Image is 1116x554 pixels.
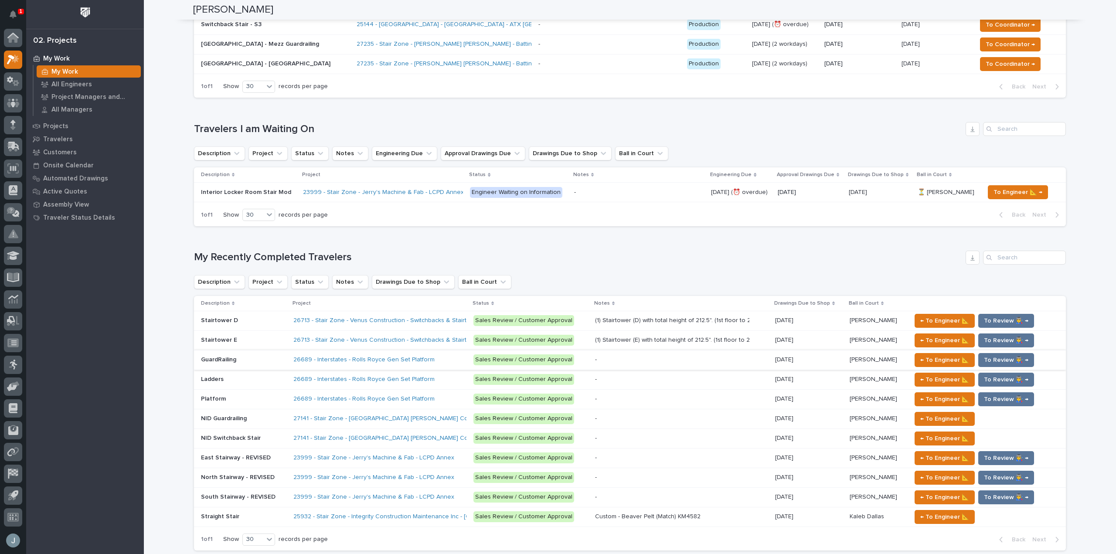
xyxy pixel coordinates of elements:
[983,251,1066,265] div: Search
[33,36,77,46] div: 02. Projects
[850,335,899,344] p: [PERSON_NAME]
[201,433,262,442] p: NID Switchback Stair
[194,389,1066,409] tr: PlatformPlatform 26689 - Interstates - Rolls Royce Gen Set Platform Sales Review / Customer Appro...
[201,492,277,501] p: South Stairway - REVISED
[902,58,922,68] p: [DATE]
[920,472,969,483] span: ← To Engineer 📐
[473,452,574,463] div: Sales Review / Customer Approval
[1032,83,1051,91] span: Next
[777,170,834,180] p: Approval Drawings Due
[595,376,597,383] div: -
[774,299,830,308] p: Drawings Due to Shop
[594,299,610,308] p: Notes
[615,146,668,160] button: Ball in Court
[920,453,969,463] span: ← To Engineer 📐
[849,187,869,196] p: [DATE]
[293,415,609,422] a: 27141 - Stair Zone - [GEOGRAPHIC_DATA] [PERSON_NAME] Construction - [GEOGRAPHIC_DATA][PERSON_NAME]
[915,333,975,347] button: ← To Engineer 📐
[573,170,589,180] p: Notes
[920,414,969,424] span: ← To Engineer 📐
[920,394,969,404] span: ← To Engineer 📐
[850,433,899,442] p: [PERSON_NAME]
[1007,83,1025,91] span: Back
[194,370,1066,389] tr: LaddersLadders 26689 - Interstates - Rolls Royce Gen Set Platform Sales Review / Customer Approva...
[988,185,1048,199] button: To Engineer 📐 →
[984,394,1028,404] span: To Review 👨‍🏭 →
[574,189,576,196] div: -
[51,106,92,114] p: All Managers
[51,81,92,88] p: All Engineers
[194,204,220,226] p: 1 of 1
[1029,83,1066,91] button: Next
[984,453,1028,463] span: To Review 👨‍🏭 →
[850,315,899,324] p: [PERSON_NAME]
[595,356,597,364] div: -
[595,513,701,520] div: Custom - Beaver Pelt (Match) KM4582
[920,512,969,522] span: ← To Engineer 📐
[201,41,350,48] p: [GEOGRAPHIC_DATA] - Mezz Guardrailing
[19,8,22,14] p: 1
[915,314,975,328] button: ← To Engineer 📐
[848,170,904,180] p: Drawings Due to Shop
[194,507,1066,527] tr: Straight StairStraight Stair 25932 - Stair Zone - Integrity Construction Maintenance Inc - [GEOGR...
[824,21,895,28] p: [DATE]
[752,60,817,68] p: [DATE] (2 workdays)
[372,275,455,289] button: Drawings Due to Shop
[194,350,1066,370] tr: GuardRailingGuardRailing 26689 - Interstates - Rolls Royce Gen Set Platform Sales Review / Custom...
[473,354,574,365] div: Sales Review / Customer Approval
[293,336,484,344] a: 26713 - Stair Zone - Venus Construction - Switchbacks & Stairtowers
[915,412,975,426] button: ← To Engineer 📐
[279,536,328,543] p: records per page
[26,133,144,146] a: Travelers
[978,373,1034,387] button: To Review 👨‍🏭 →
[194,448,1066,468] tr: East Stairway - REVISEDEast Stairway - REVISED 23999 - Stair Zone - Jerry's Machine & Fab - LCPD ...
[595,317,748,324] div: (1) Stairtower (D) with total height of 212.5". (1st floor to 2nd floor is 106.5" / 2nd floor to ...
[293,299,311,308] p: Project
[26,146,144,159] a: Customers
[775,335,795,344] p: [DATE]
[752,21,817,28] p: [DATE] (⏰ overdue)
[201,413,248,422] p: NID Guardrailing
[357,21,583,28] a: 25144 - [GEOGRAPHIC_DATA] - [GEOGRAPHIC_DATA] - ATX [GEOGRAPHIC_DATA]
[34,91,144,103] a: Project Managers and Engineers
[43,162,94,170] p: Onsite Calendar
[984,335,1028,346] span: To Review 👨‍🏭 →
[26,172,144,185] a: Automated Drawings
[850,354,899,364] p: [PERSON_NAME]
[980,37,1041,51] button: To Coordinator →
[26,159,144,172] a: Onsite Calendar
[595,454,597,462] div: -
[194,183,1066,202] tr: Interior Locker Room Stair ModInterior Locker Room Stair Mod 23999 - Stair Zone - Jerry's Machine...
[291,146,329,160] button: Status
[473,511,574,522] div: Sales Review / Customer Approval
[710,170,752,180] p: Engineering Due
[194,34,1066,54] tr: [GEOGRAPHIC_DATA] - Mezz Guardrailing27235 - Stair Zone - [PERSON_NAME] [PERSON_NAME] - Batting C...
[293,356,435,364] a: 26689 - Interstates - Rolls Royce Gen Set Platform
[980,57,1041,71] button: To Coordinator →
[34,65,144,78] a: My Work
[850,511,886,520] p: Kaleb Dallas
[194,251,962,264] h1: My Recently Completed Travelers
[194,311,1066,330] tr: Stairtower DStairtower D 26713 - Stair Zone - Venus Construction - Switchbacks & Stairtowers Sale...
[473,374,574,385] div: Sales Review / Customer Approval
[473,472,574,483] div: Sales Review / Customer Approval
[43,188,87,196] p: Active Quotes
[902,39,922,48] p: [DATE]
[994,187,1042,197] span: To Engineer 📐 →
[850,452,899,462] p: [PERSON_NAME]
[458,275,511,289] button: Ball in Court
[279,211,328,219] p: records per page
[243,211,264,220] div: 30
[775,374,795,383] p: [DATE]
[473,492,574,503] div: Sales Review / Customer Approval
[43,201,89,209] p: Assembly View
[1029,536,1066,544] button: Next
[201,315,240,324] p: Stairtower D
[711,187,769,196] p: [DATE] (⏰ overdue)
[194,76,220,97] p: 1 of 1
[1032,211,1051,219] span: Next
[775,354,795,364] p: [DATE]
[849,299,879,308] p: Ball in Court
[43,136,73,143] p: Travelers
[778,189,842,196] p: [DATE]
